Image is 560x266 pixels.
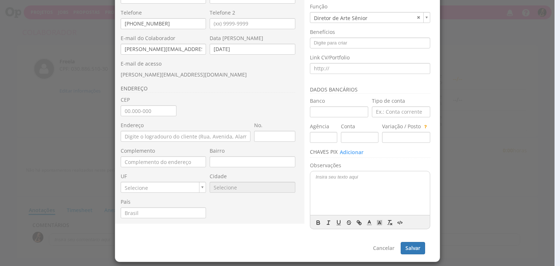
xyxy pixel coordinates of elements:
input: Digite o logradouro do cliente (Rua, Avenida, Alameda) [121,131,251,142]
label: Agência [310,123,329,130]
label: E-mail do Colaborador [121,35,175,42]
span: Diretor de Arte Sênior [310,12,415,24]
h3: Dados bancários [310,87,431,94]
input: (xx) 9999-9999 [121,18,206,29]
label: Data [PERSON_NAME] [210,35,263,42]
label: Banco [310,97,325,105]
label: Variação / Posto [382,123,421,130]
label: Telefone 2 [210,9,235,16]
label: Bairro [210,147,225,154]
input: (xx) 9999-9999 [210,18,295,29]
span: Cor do Texto [364,218,374,227]
label: UF [121,173,127,180]
label: Tipo de conta [372,97,405,105]
input: seu@email.com.br [121,44,206,55]
label: Observações [310,162,341,169]
label: No. [254,122,262,129]
label: Cidade [210,173,227,180]
h3: Chaves PIX [310,148,431,158]
label: Complemento [121,147,155,154]
span: [PERSON_NAME][EMAIL_ADDRESS][DOMAIN_NAME] [121,71,247,78]
input: http:// [310,63,431,74]
input: Ex.: Conta corrente [372,106,430,117]
button: Cancelar [368,242,399,254]
label: Função [310,3,327,10]
label: Endereço [121,122,144,129]
button: Adicionar [339,148,364,156]
input: Brasil [121,207,206,218]
a: Diretor de Arte Sênior [310,12,431,23]
a: Selecione [121,182,206,193]
button: Salvar [401,242,425,254]
input: Complemento do endereço [121,156,206,167]
span: Cor de Fundo [374,218,385,227]
input: Selecione [210,182,295,193]
span: Selecione [121,182,197,193]
label: Benefícios [310,28,335,36]
input: 00.000-000 [121,105,176,116]
input: dd/mm/aaaa [210,44,295,55]
label: Link CV/Portfolio [310,54,350,61]
label: Conta [341,123,355,130]
p: E-mail de acesso [121,60,295,67]
h3: ENDEREÇO [121,86,295,93]
span: Utilize este campo para informar dados adicionais ou específicos para esta conta. Ex: 013 - Poupança [422,123,427,130]
label: País [121,198,131,206]
label: Telefone [121,9,142,16]
label: CEP [121,96,130,103]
